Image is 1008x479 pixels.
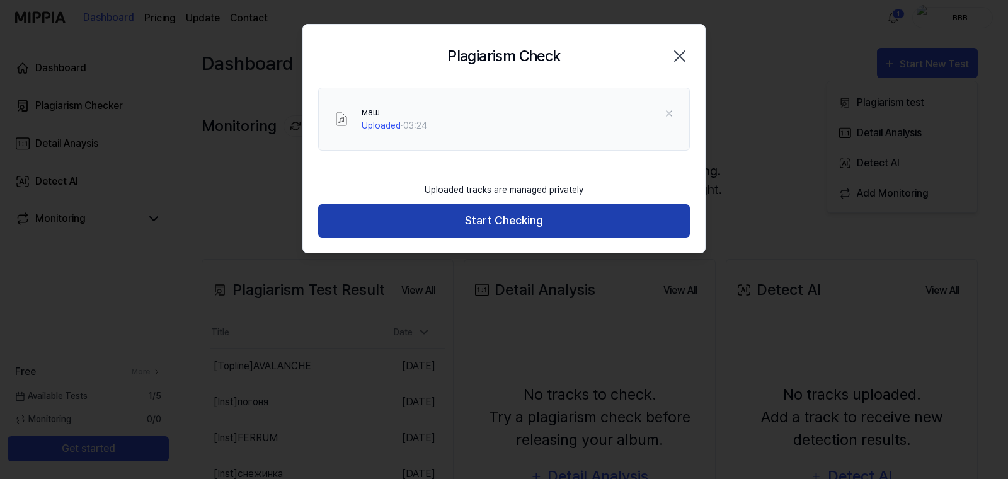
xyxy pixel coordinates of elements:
span: Uploaded [362,120,401,130]
div: · 03:24 [362,119,427,132]
img: File Select [334,112,349,127]
div: маш [362,106,427,119]
button: Start Checking [318,204,690,238]
h2: Plagiarism Check [447,45,560,67]
div: Uploaded tracks are managed privately [417,176,591,204]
